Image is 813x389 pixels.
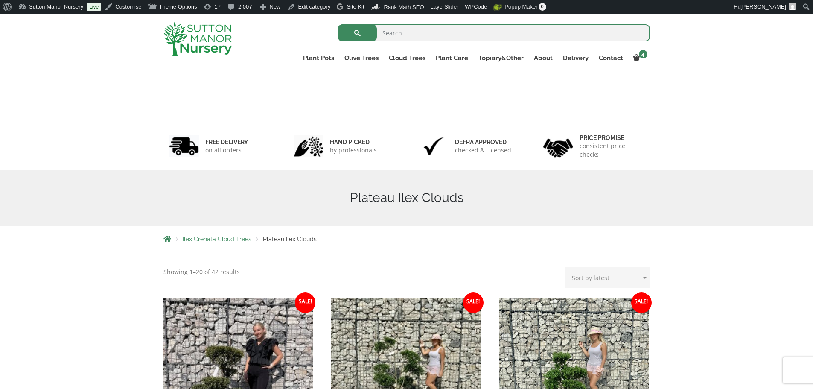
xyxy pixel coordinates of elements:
[295,292,315,313] span: Sale!
[163,267,240,277] p: Showing 1–20 of 42 results
[347,3,364,10] span: Site Kit
[639,50,647,58] span: 4
[169,135,199,157] img: 1.jpg
[205,138,248,146] h6: FREE DELIVERY
[263,236,317,243] span: Plateau Ilex Clouds
[330,146,377,155] p: by professionals
[539,3,546,11] span: 0
[463,292,484,313] span: Sale!
[580,142,644,159] p: consistent price checks
[558,52,594,64] a: Delivery
[384,4,424,10] span: Rank Math SEO
[163,190,650,205] h1: Plateau Ilex Clouds
[543,133,573,159] img: 4.jpg
[565,267,650,288] select: Shop order
[330,138,377,146] h6: hand picked
[529,52,558,64] a: About
[338,24,650,41] input: Search...
[163,22,232,56] img: logo
[580,134,644,142] h6: Price promise
[294,135,323,157] img: 2.jpg
[183,236,251,243] a: Ilex Crenata Cloud Trees
[473,52,529,64] a: Topiary&Other
[628,52,650,64] a: 4
[594,52,628,64] a: Contact
[163,235,650,242] nav: Breadcrumbs
[455,138,511,146] h6: Defra approved
[419,135,449,157] img: 3.jpg
[740,3,786,10] span: [PERSON_NAME]
[384,52,431,64] a: Cloud Trees
[455,146,511,155] p: checked & Licensed
[339,52,384,64] a: Olive Trees
[431,52,473,64] a: Plant Care
[298,52,339,64] a: Plant Pots
[631,292,652,313] span: Sale!
[205,146,248,155] p: on all orders
[87,3,101,11] a: Live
